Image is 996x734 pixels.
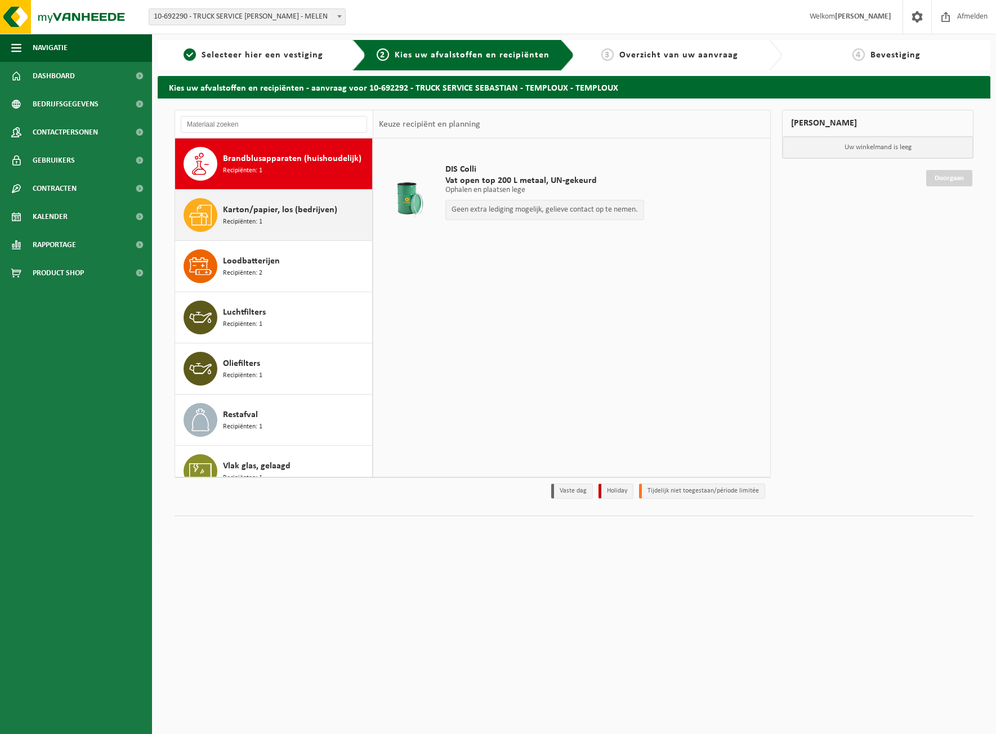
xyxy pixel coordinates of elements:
[149,8,346,25] span: 10-692290 - TRUCK SERVICE SEBASTIAN - MELEN - MELEN
[223,357,260,370] span: Oliefilters
[223,459,291,473] span: Vlak glas, gelaagd
[783,137,973,158] p: Uw winkelmand is leeg
[175,395,373,446] button: Restafval Recipiënten: 1
[33,231,76,259] span: Rapportage
[395,51,550,60] span: Kies uw afvalstoffen en recipiënten
[175,190,373,241] button: Karton/papier, los (bedrijven) Recipiënten: 1
[835,12,891,21] strong: [PERSON_NAME]
[223,152,361,165] span: Brandblusapparaten (huishoudelijk)
[175,343,373,395] button: Oliefilters Recipiënten: 1
[202,51,323,60] span: Selecteer hier een vestiging
[175,292,373,343] button: Luchtfilters Recipiënten: 1
[223,268,262,279] span: Recipiënten: 2
[223,473,262,484] span: Recipiënten: 1
[223,408,258,422] span: Restafval
[782,110,973,137] div: [PERSON_NAME]
[619,51,738,60] span: Overzicht van uw aanvraag
[33,174,77,203] span: Contracten
[601,48,614,61] span: 3
[445,164,644,175] span: DIS Colli
[852,48,865,61] span: 4
[33,62,75,90] span: Dashboard
[223,306,266,319] span: Luchtfilters
[926,170,972,186] a: Doorgaan
[175,241,373,292] button: Loodbatterijen Recipiënten: 2
[163,48,343,62] a: 1Selecteer hier een vestiging
[377,48,389,61] span: 2
[870,51,921,60] span: Bevestiging
[445,175,644,186] span: Vat open top 200 L metaal, UN-gekeurd
[223,319,262,330] span: Recipiënten: 1
[639,484,765,499] li: Tijdelijk niet toegestaan/période limitée
[223,203,337,217] span: Karton/papier, los (bedrijven)
[175,446,373,496] button: Vlak glas, gelaagd Recipiënten: 1
[33,90,99,118] span: Bedrijfsgegevens
[551,484,593,499] li: Vaste dag
[33,203,68,231] span: Kalender
[223,165,262,176] span: Recipiënten: 1
[445,186,644,194] p: Ophalen en plaatsen lege
[184,48,196,61] span: 1
[33,146,75,174] span: Gebruikers
[175,138,373,190] button: Brandblusapparaten (huishoudelijk) Recipiënten: 1
[223,422,262,432] span: Recipiënten: 1
[158,76,990,98] h2: Kies uw afvalstoffen en recipiënten - aanvraag voor 10-692292 - TRUCK SERVICE SEBASTIAN - TEMPLOU...
[223,254,280,268] span: Loodbatterijen
[33,259,84,287] span: Product Shop
[181,116,367,133] input: Materiaal zoeken
[33,118,98,146] span: Contactpersonen
[373,110,486,138] div: Keuze recipiënt en planning
[223,217,262,227] span: Recipiënten: 1
[599,484,633,499] li: Holiday
[33,34,68,62] span: Navigatie
[149,9,345,25] span: 10-692290 - TRUCK SERVICE SEBASTIAN - MELEN - MELEN
[452,206,638,214] p: Geen extra lediging mogelijk, gelieve contact op te nemen.
[223,370,262,381] span: Recipiënten: 1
